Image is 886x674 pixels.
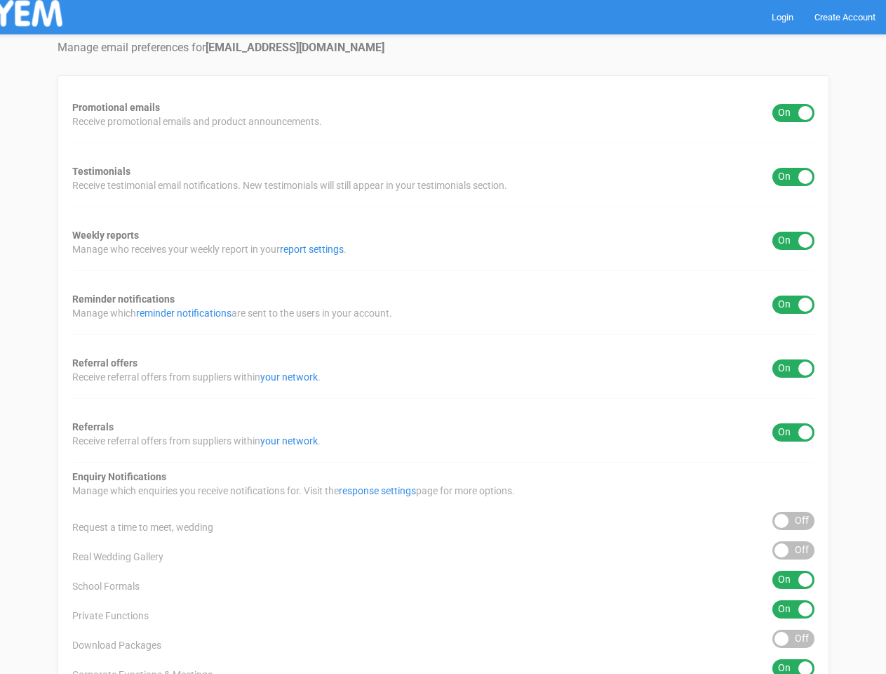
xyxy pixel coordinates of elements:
[72,230,139,241] strong: Weekly reports
[339,485,416,496] a: response settings
[72,484,515,498] span: Manage which enquiries you receive notifications for. Visit the page for more options.
[72,370,321,384] span: Receive referral offers from suppliers within .
[72,520,213,534] span: Request a time to meet, wedding
[72,166,130,177] strong: Testimonials
[72,293,175,305] strong: Reminder notifications
[72,114,322,128] span: Receive promotional emails and product announcements.
[280,244,344,255] a: report settings
[136,308,231,319] a: reminder notifications
[72,550,163,564] span: Real Wedding Gallery
[72,434,321,448] span: Receive referral offers from suppliers within .
[72,638,161,652] span: Download Packages
[72,102,160,113] strong: Promotional emails
[72,357,137,369] strong: Referral offers
[72,609,149,623] span: Private Functions
[72,242,347,256] span: Manage who receives your weekly report in your .
[72,579,140,593] span: School Formals
[260,435,318,447] a: your network
[58,41,829,54] h4: Manage email preferences for
[72,421,114,432] strong: Referrals
[72,471,166,482] strong: Enquiry Notifications
[206,41,384,54] strong: [EMAIL_ADDRESS][DOMAIN_NAME]
[72,306,392,320] span: Manage which are sent to the users in your account.
[260,371,318,383] a: your network
[72,178,507,192] span: Receive testimonial email notifications. New testimonials will still appear in your testimonials ...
